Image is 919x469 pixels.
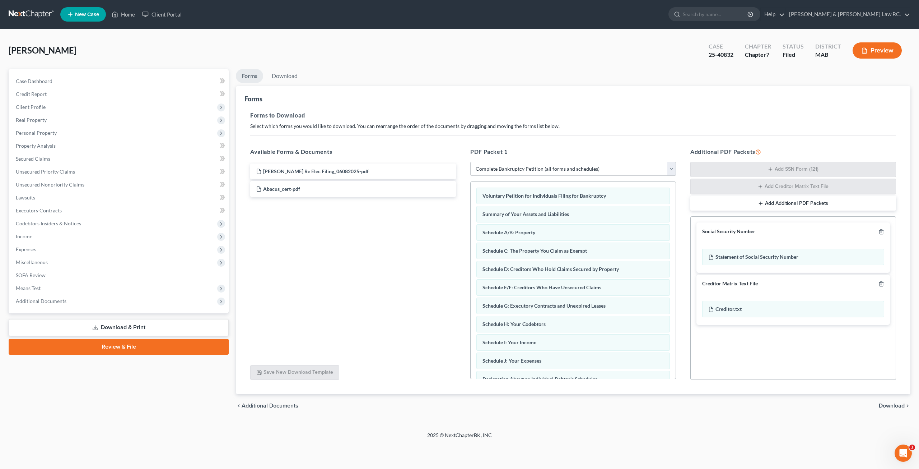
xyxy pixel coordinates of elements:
div: Creditor.txt [702,301,884,317]
a: [PERSON_NAME] & [PERSON_NAME] Law P.C. [785,8,910,21]
a: Case Dashboard [10,75,229,88]
a: Forms [236,69,263,83]
input: Search by name... [683,8,748,21]
span: Expenses [16,246,36,252]
span: Unsecured Nonpriority Claims [16,181,84,188]
span: Real Property [16,117,47,123]
span: Personal Property [16,130,57,136]
span: Secured Claims [16,156,50,162]
span: Unsecured Priority Claims [16,169,75,175]
span: Schedule H: Your Codebtors [482,321,546,327]
button: Add Additional PDF Packets [690,196,896,211]
div: Status [783,42,804,51]
button: Preview [853,42,902,59]
span: [PERSON_NAME] Re Elec Filing_06082025-pdf [263,168,369,174]
p: Select which forms you would like to download. You can rearrange the order of the documents by dr... [250,123,896,130]
button: Add Creditor Matrix Text File [690,179,896,194]
span: Schedule C: The Property You Claim as Exempt [482,248,587,254]
a: Download [266,69,303,83]
span: Schedule A/B: Property [482,229,535,235]
span: Lawsuits [16,194,35,201]
span: 1 [909,445,915,450]
div: MAB [815,51,841,59]
span: Additional Documents [242,403,298,409]
div: Chapter [745,42,771,51]
span: Case Dashboard [16,78,52,84]
h5: Forms to Download [250,111,896,120]
a: Review & File [9,339,229,355]
h5: PDF Packet 1 [470,147,676,156]
span: Schedule E/F: Creditors Who Have Unsecured Claims [482,284,601,290]
a: Home [108,8,139,21]
span: Executory Contracts [16,207,62,213]
div: Social Security Number [702,228,755,235]
div: District [815,42,841,51]
h5: Additional PDF Packets [690,147,896,156]
a: chevron_left Additional Documents [236,403,298,409]
span: Client Profile [16,104,46,110]
a: Help [761,8,785,21]
a: Client Portal [139,8,185,21]
div: Filed [783,51,804,59]
iframe: Intercom live chat [895,445,912,462]
span: Codebtors Insiders & Notices [16,220,81,226]
span: Schedule J: Your Expenses [482,358,541,364]
div: Statement of Social Security Number [702,249,884,265]
div: Case [709,42,733,51]
span: Means Test [16,285,41,291]
a: Unsecured Nonpriority Claims [10,178,229,191]
button: Add SSN Form (121) [690,162,896,178]
div: 2025 © NextChapterBK, INC [255,432,664,445]
span: Abacus_cert-pdf [263,186,300,192]
span: Declaration About an Individual Debtor's Schedules [482,376,597,382]
a: SOFA Review [10,269,229,282]
a: Property Analysis [10,139,229,152]
button: Save New Download Template [250,365,339,380]
span: Schedule G: Executory Contracts and Unexpired Leases [482,303,606,309]
span: [PERSON_NAME] [9,45,76,55]
span: Miscellaneous [16,259,48,265]
span: SOFA Review [16,272,46,278]
i: chevron_right [905,403,910,409]
span: Voluntary Petition for Individuals Filing for Bankruptcy [482,193,606,199]
span: Additional Documents [16,298,66,304]
div: Chapter [745,51,771,59]
i: chevron_left [236,403,242,409]
span: Income [16,233,32,239]
a: Download & Print [9,319,229,336]
a: Secured Claims [10,152,229,165]
a: Credit Report [10,88,229,101]
div: 25-40832 [709,51,733,59]
div: Forms [244,95,262,103]
span: Schedule I: Your Income [482,339,536,345]
span: Summary of Your Assets and Liabilities [482,211,569,217]
span: Property Analysis [16,143,56,149]
button: Download chevron_right [879,403,910,409]
a: Unsecured Priority Claims [10,165,229,178]
a: Lawsuits [10,191,229,204]
h5: Available Forms & Documents [250,147,456,156]
a: Executory Contracts [10,204,229,217]
span: Schedule D: Creditors Who Hold Claims Secured by Property [482,266,619,272]
div: Creditor Matrix Text File [702,280,758,287]
span: Credit Report [16,91,47,97]
span: Download [879,403,905,409]
span: New Case [75,12,99,17]
span: 7 [766,51,769,58]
